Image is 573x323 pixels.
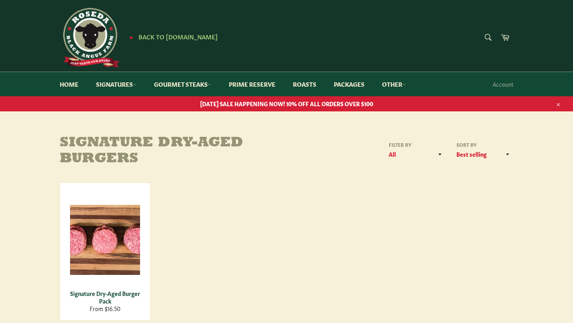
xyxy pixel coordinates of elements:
[454,141,513,148] label: Sort by
[129,34,133,40] span: ★
[138,32,218,41] span: Back to [DOMAIN_NAME]
[146,72,219,96] a: Gourmet Steaks
[65,305,145,312] div: From $16.50
[60,8,119,68] img: Roseda Beef
[285,72,324,96] a: Roasts
[374,72,414,96] a: Other
[60,183,150,321] a: Signature Dry-Aged Burger Pack Signature Dry-Aged Burger Pack From $16.50
[70,205,140,275] img: Signature Dry-Aged Burger Pack
[125,34,218,40] a: ★ Back to [DOMAIN_NAME]
[221,72,283,96] a: Prime Reserve
[60,135,286,167] h1: Signature Dry-Aged Burgers
[88,72,144,96] a: Signatures
[52,72,86,96] a: Home
[65,290,145,305] div: Signature Dry-Aged Burger Pack
[326,72,372,96] a: Packages
[386,141,446,148] label: Filter by
[489,72,517,96] a: Account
